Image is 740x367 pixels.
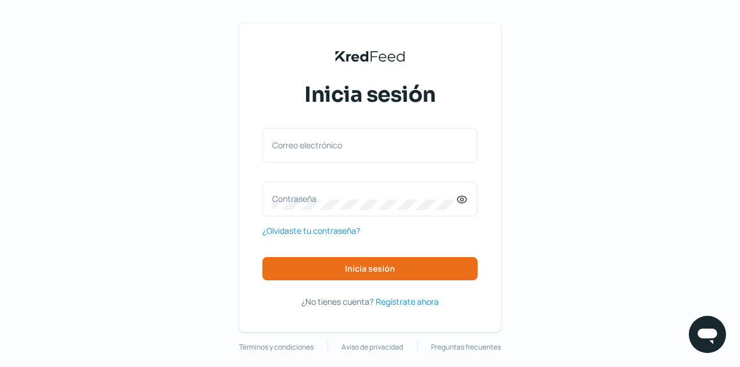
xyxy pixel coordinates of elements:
[262,257,478,280] button: Inicia sesión
[341,341,403,354] a: Aviso de privacidad
[272,140,456,151] label: Correo electrónico
[304,80,436,109] span: Inicia sesión
[301,296,373,307] span: ¿No tienes cuenta?
[345,265,395,273] span: Inicia sesión
[431,341,501,354] a: Preguntas frecuentes
[272,193,456,204] label: Contraseña
[262,223,360,238] a: ¿Olvidaste tu contraseña?
[239,341,314,354] a: Términos y condiciones
[696,323,719,346] img: chatIcon
[376,294,439,309] a: Regístrate ahora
